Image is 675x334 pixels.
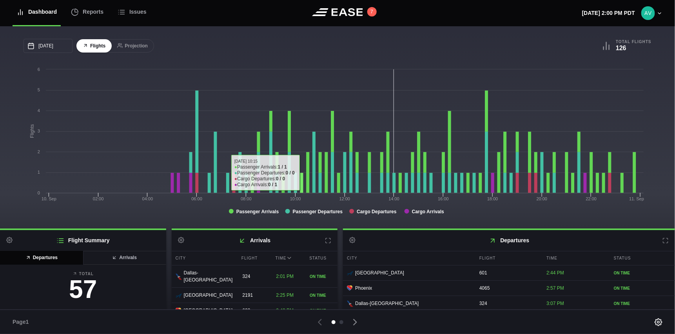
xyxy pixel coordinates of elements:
[13,318,32,326] span: Page 1
[38,87,40,92] text: 5
[238,303,270,318] div: 623
[38,67,40,72] text: 6
[641,6,655,20] img: 9eca6f7b035e9ca54b5c6e3bab63db89
[6,271,160,306] a: Total57
[276,274,294,279] span: 2:01 PM
[272,251,304,265] div: Time
[290,196,301,201] text: 10:00
[614,270,671,276] div: ON TIME
[38,108,40,113] text: 4
[6,277,160,302] h3: 57
[310,274,334,280] div: ON TIME
[310,308,334,314] div: ON TIME
[475,265,541,280] div: 601
[367,7,377,16] button: 7
[184,269,233,283] span: Dallas-[GEOGRAPHIC_DATA]
[616,45,626,51] b: 126
[614,285,671,291] div: ON TIME
[355,269,404,276] span: [GEOGRAPHIC_DATA]
[546,285,564,291] span: 2:57 PM
[111,39,154,53] button: Projection
[191,196,202,201] text: 06:00
[238,288,270,303] div: 2191
[629,196,644,201] tspan: 11. Sep
[184,292,233,299] span: [GEOGRAPHIC_DATA]
[38,191,40,195] text: 0
[614,301,671,307] div: ON TIME
[543,251,608,265] div: Time
[76,39,112,53] button: Flights
[339,196,350,201] text: 12:00
[276,292,294,298] span: 2:25 PM
[241,196,252,201] text: 08:00
[38,149,40,154] text: 2
[546,270,564,276] span: 2:44 PM
[310,292,334,298] div: ON TIME
[236,209,279,214] tspan: Passenger Arrivals
[293,209,343,214] tspan: Passenger Departures
[184,307,233,314] span: [GEOGRAPHIC_DATA]
[38,129,40,133] text: 3
[142,196,153,201] text: 04:00
[343,251,474,265] div: City
[357,209,397,214] tspan: Cargo Departures
[475,296,541,311] div: 324
[172,230,338,251] h2: Arrivals
[355,300,419,307] span: Dallas-[GEOGRAPHIC_DATA]
[586,196,597,201] text: 22:00
[42,196,56,201] tspan: 10. Sep
[276,308,294,313] span: 2:42 PM
[238,251,270,265] div: Flight
[616,39,651,44] b: Total Flights
[343,230,675,251] h2: Departures
[38,170,40,174] text: 1
[475,251,541,265] div: Flight
[305,251,337,265] div: Status
[93,196,104,201] text: 02:00
[238,269,270,284] div: 324
[438,196,449,201] text: 16:00
[29,124,35,138] tspan: Flights
[487,196,498,201] text: 18:00
[83,251,166,265] button: Arrivals
[389,196,400,201] text: 14:00
[355,285,372,292] span: Phoenix
[6,271,160,277] b: Total
[24,39,73,53] input: mm/dd/yyyy
[475,281,541,296] div: 4065
[546,301,564,306] span: 3:07 PM
[537,196,548,201] text: 20:00
[610,251,675,265] div: Status
[582,9,635,17] p: [DATE] 2:00 PM PDT
[172,251,236,265] div: City
[412,209,445,214] tspan: Cargo Arrivals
